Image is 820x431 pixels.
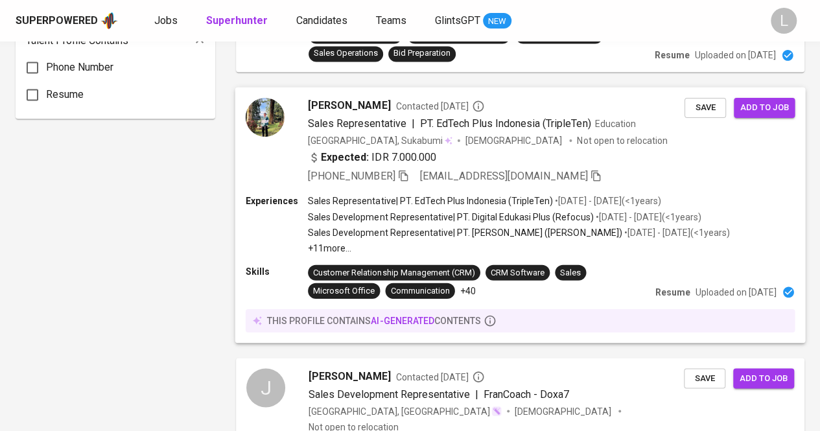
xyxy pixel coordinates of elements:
[308,149,436,165] div: IDR 7.000.000
[296,14,347,27] span: Candidates
[296,13,350,29] a: Candidates
[308,226,622,239] p: Sales Development Representative | PT. [PERSON_NAME] ([PERSON_NAME])
[396,370,485,383] span: Contacted [DATE]
[691,100,720,115] span: Save
[309,368,391,384] span: [PERSON_NAME]
[435,14,480,27] span: GlintsGPT
[16,11,118,30] a: Superpoweredapp logo
[46,87,84,102] span: Resume
[740,100,788,115] span: Add to job
[236,87,804,342] a: [PERSON_NAME]Contacted [DATE]Sales Representative|PT. EdTech Plus Indonesia (TripleTen)Education[...
[308,170,395,182] span: [PHONE_NUMBER]
[695,49,776,62] p: Uploaded on [DATE]
[622,226,729,239] p: • [DATE] - [DATE] ( <1 years )
[313,285,375,297] div: Microsoft Office
[684,368,725,388] button: Save
[309,388,470,400] span: Sales Development Representative
[246,368,285,407] div: J
[206,14,268,27] b: Superhunter
[655,49,690,62] p: Resume
[246,97,285,136] img: 151df02d0a7a6c0529ff9786ce55070c.jpg
[594,118,635,128] span: Education
[308,194,553,207] p: Sales Representative | PT. EdTech Plus Indonesia (TripleTen)
[376,13,409,29] a: Teams
[460,284,476,297] p: +40
[309,404,502,417] div: [GEOGRAPHIC_DATA], [GEOGRAPHIC_DATA]
[393,47,451,60] div: Bid Preparation
[483,15,511,28] span: NEW
[308,134,452,146] div: [GEOGRAPHIC_DATA], Sukabumi
[154,13,180,29] a: Jobs
[696,285,777,298] p: Uploaded on [DATE]
[420,117,591,129] span: PT. EdTech Plus Indonesia (TripleTen)
[321,149,369,165] b: Expected:
[376,14,406,27] span: Teams
[46,60,113,75] span: Phone Number
[246,264,308,277] p: Skills
[740,371,788,386] span: Add to job
[734,97,795,117] button: Add to job
[395,99,484,112] span: Contacted [DATE]
[465,134,564,146] span: [DEMOGRAPHIC_DATA]
[685,97,726,117] button: Save
[553,194,661,207] p: • [DATE] - [DATE] ( <1 years )
[308,210,593,223] p: Sales Development Representative | PT. Digital Edukasi Plus (Refocus)
[100,11,118,30] img: app logo
[154,14,178,27] span: Jobs
[560,266,581,279] div: Sales
[484,388,569,400] span: FranCoach - Doxa7
[308,97,390,113] span: [PERSON_NAME]
[267,314,481,327] p: this profile contains contents
[313,266,475,279] div: Customer Relationship Management (CRM)
[475,386,478,402] span: |
[390,285,449,297] div: Communication
[314,47,378,60] div: Sales Operations
[655,285,690,298] p: Resume
[515,404,613,417] span: [DEMOGRAPHIC_DATA]
[206,13,270,29] a: Superhunter
[308,241,730,254] p: +11 more ...
[577,134,667,146] p: Not open to relocation
[733,368,794,388] button: Add to job
[593,210,701,223] p: • [DATE] - [DATE] ( <1 years )
[411,115,414,131] span: |
[491,406,502,416] img: magic_wand.svg
[771,8,797,34] div: L
[246,194,308,207] p: Experiences
[371,315,434,325] span: AI-generated
[16,14,98,29] div: Superpowered
[472,370,485,383] svg: By Philippines recruiter
[420,170,588,182] span: [EMAIL_ADDRESS][DOMAIN_NAME]
[690,371,719,386] span: Save
[308,117,406,129] span: Sales Representative
[435,13,511,29] a: GlintsGPT NEW
[472,99,485,112] svg: By Batam recruiter
[491,266,545,279] div: CRM Software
